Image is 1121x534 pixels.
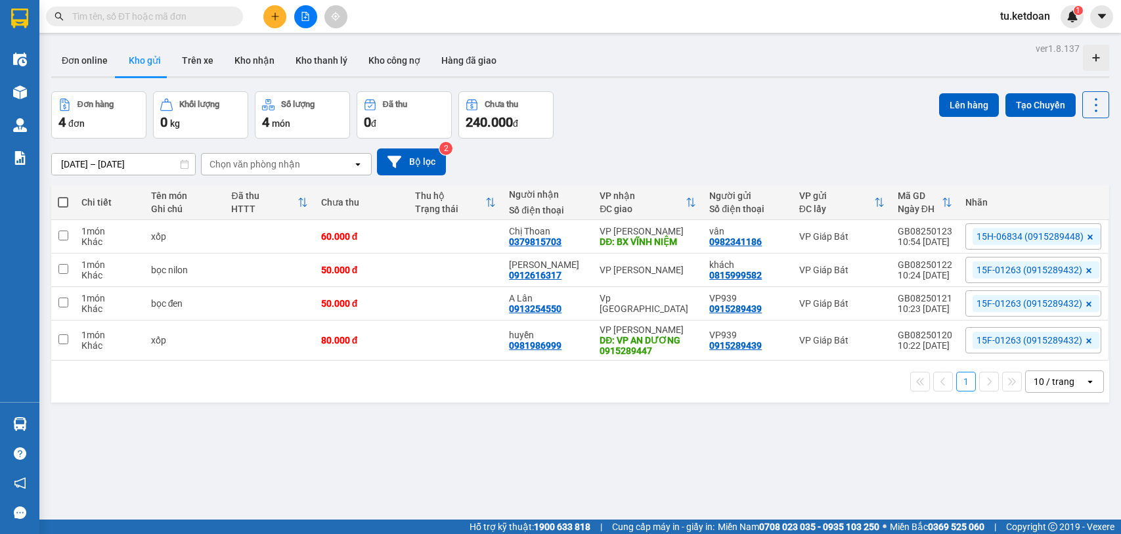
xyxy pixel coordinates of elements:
[718,520,879,534] span: Miền Nam
[294,5,317,28] button: file-add
[51,45,118,76] button: Đơn online
[13,53,27,66] img: warehouse-icon
[358,45,431,76] button: Kho công nợ
[509,226,586,236] div: Chị Thoan
[509,270,561,280] div: 0912616317
[81,330,138,340] div: 1 món
[890,520,984,534] span: Miền Bắc
[898,236,952,247] div: 10:54 [DATE]
[1090,5,1113,28] button: caret-down
[799,204,874,214] div: ĐC lấy
[58,114,66,130] span: 4
[898,204,942,214] div: Ngày ĐH
[466,114,513,130] span: 240.000
[179,100,219,109] div: Khối lượng
[799,231,885,242] div: VP Giáp Bát
[13,151,27,165] img: solution-icon
[709,204,785,214] div: Số điện thoại
[883,524,887,529] span: ⚪️
[51,91,146,139] button: Đơn hàng4đơn
[793,185,891,220] th: Toggle SortBy
[799,265,885,275] div: VP Giáp Bát
[994,520,996,534] span: |
[600,335,696,356] div: DĐ: VP AN DƯƠNG 0915289447
[81,340,138,351] div: Khác
[52,154,195,175] input: Select a date range.
[272,118,290,129] span: món
[72,9,227,24] input: Tìm tên, số ĐT hoặc mã đơn
[1048,522,1057,531] span: copyright
[956,372,976,391] button: 1
[271,12,280,21] span: plus
[1005,93,1076,117] button: Tạo Chuyến
[14,506,26,519] span: message
[600,190,686,201] div: VP nhận
[709,303,762,314] div: 0915289439
[509,340,561,351] div: 0981986999
[81,236,138,247] div: Khác
[977,334,1082,346] span: 15F-01263 (0915289432)
[1034,375,1074,388] div: 10 / trang
[151,335,219,345] div: xốp
[990,8,1061,24] span: tu.ketdoan
[470,520,590,534] span: Hỗ trợ kỹ thuật:
[364,114,371,130] span: 0
[171,45,224,76] button: Trên xe
[600,293,696,314] div: Vp [GEOGRAPHIC_DATA]
[331,12,340,21] span: aim
[898,340,952,351] div: 10:22 [DATE]
[118,45,171,76] button: Kho gửi
[377,148,446,175] button: Bộ lọc
[431,45,507,76] button: Hàng đã giao
[255,91,350,139] button: Số lượng4món
[709,270,762,280] div: 0815999582
[898,259,952,270] div: GB08250122
[458,91,554,139] button: Chưa thu240.000đ
[891,185,959,220] th: Toggle SortBy
[81,197,138,208] div: Chi tiết
[81,259,138,270] div: 1 món
[709,293,785,303] div: VP939
[759,522,879,532] strong: 0708 023 035 - 0935 103 250
[231,190,297,201] div: Đã thu
[324,5,347,28] button: aim
[509,303,561,314] div: 0913254550
[321,265,402,275] div: 50.000 đ
[14,477,26,489] span: notification
[13,85,27,99] img: warehouse-icon
[160,114,167,130] span: 0
[898,293,952,303] div: GB08250121
[151,190,219,201] div: Tên món
[709,236,762,247] div: 0982341186
[977,231,1084,242] span: 15H-06834 (0915289448)
[977,264,1082,276] span: 15F-01263 (0915289432)
[151,265,219,275] div: bọc nilon
[977,298,1082,309] span: 15F-01263 (0915289432)
[224,45,285,76] button: Kho nhận
[965,197,1101,208] div: Nhãn
[11,9,28,28] img: logo-vxr
[1076,6,1080,15] span: 1
[415,190,485,201] div: Thu hộ
[81,303,138,314] div: Khác
[321,231,402,242] div: 60.000 đ
[153,91,248,139] button: Khối lượng0kg
[534,522,590,532] strong: 1900 633 818
[77,100,114,109] div: Đơn hàng
[709,190,785,201] div: Người gửi
[263,5,286,28] button: plus
[151,298,219,309] div: bọc đen
[600,236,696,247] div: DĐ: BX VĨNH NIỆM
[485,100,518,109] div: Chưa thu
[151,231,219,242] div: xốp
[55,12,64,21] span: search
[281,100,315,109] div: Số lượng
[151,204,219,214] div: Ghi chú
[231,204,297,214] div: HTTT
[799,190,874,201] div: VP gửi
[415,204,485,214] div: Trạng thái
[383,100,407,109] div: Đã thu
[509,236,561,247] div: 0379815703
[600,324,696,335] div: VP [PERSON_NAME]
[709,226,785,236] div: vân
